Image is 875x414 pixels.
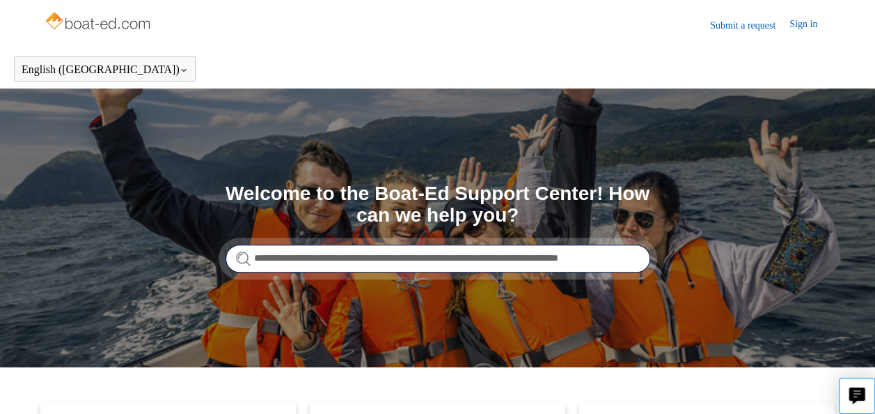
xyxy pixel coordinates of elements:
input: Search [226,245,650,273]
a: Sign in [789,17,831,33]
button: Live chat [839,378,875,414]
img: Boat-Ed Help Center home page [44,8,155,36]
button: English ([GEOGRAPHIC_DATA]) [22,63,188,76]
a: Submit a request [710,18,789,33]
h1: Welcome to the Boat-Ed Support Center! How can we help you? [226,183,650,227]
